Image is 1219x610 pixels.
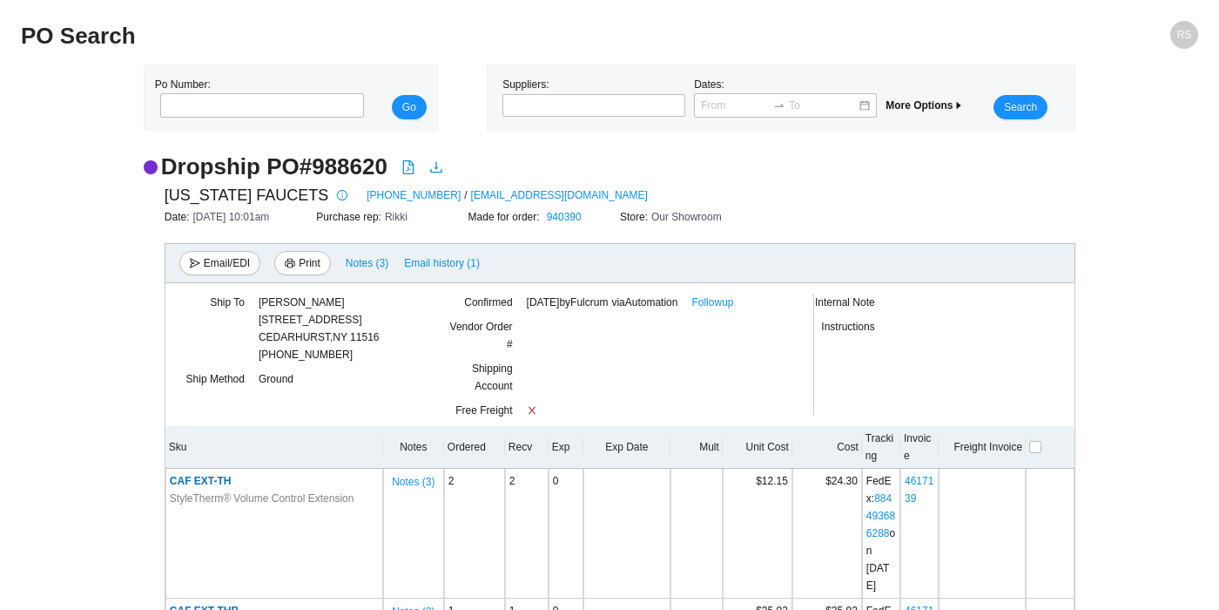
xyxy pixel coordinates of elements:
[165,211,193,223] span: Date:
[691,294,733,311] a: Followup
[651,211,722,223] span: Our Showroom
[165,182,328,208] span: [US_STATE] FAUCETS
[1177,21,1192,49] span: RS
[401,160,415,178] a: file-pdf
[939,426,1026,469] th: Freight Invoice
[403,251,481,275] button: Email history (1)
[472,363,513,392] span: Shipping Account
[179,251,260,275] button: sendEmail/EDI
[429,160,443,178] a: download
[429,160,443,174] span: download
[186,373,245,385] span: Ship Method
[862,426,900,469] th: Tracking
[316,211,385,223] span: Purchase rep:
[1004,98,1037,116] span: Search
[471,186,648,204] a: [EMAIL_ADDRESS][DOMAIN_NAME]
[385,211,407,223] span: Rikki
[274,251,331,275] button: printerPrint
[866,475,895,592] span: FedEx : on [DATE]
[547,211,582,223] a: 940390
[993,95,1047,119] button: Search
[620,211,651,223] span: Store:
[345,254,389,266] button: Notes (3)
[401,160,415,174] span: file-pdf
[505,426,549,469] th: Recv
[391,472,435,485] button: Notes (3)
[723,469,792,599] td: $12.15
[193,211,270,223] span: [DATE] 10:01am
[210,296,245,308] span: Ship To
[204,254,250,272] span: Email/EDI
[821,321,874,333] span: Instructions
[367,186,461,204] a: [PHONE_NUMBER]
[383,426,444,469] th: Notes
[905,475,933,505] a: 4617139
[701,97,770,114] input: From
[259,294,380,346] div: [PERSON_NAME] [STREET_ADDRESS] CEDARHURST , NY 11516
[259,373,293,385] span: Ground
[468,211,543,223] span: Made for order:
[455,404,512,417] span: Free Freight
[527,294,678,311] span: [DATE] by Fulcrum
[498,76,690,119] div: Suppliers:
[583,426,670,469] th: Exp Date
[285,258,295,270] span: printer
[792,469,862,599] td: $24.30
[886,99,963,112] span: More Options
[900,426,939,469] th: Invoice
[723,426,792,469] th: Unit Cost
[299,254,320,272] span: Print
[169,438,380,456] div: Sku
[155,76,359,119] div: Po Number:
[402,98,416,116] span: Go
[346,254,388,272] span: Notes ( 3 )
[161,152,387,182] h2: Dropship PO # 988620
[789,97,858,114] input: To
[170,490,354,507] span: StyleTherm® Volume Control Extension
[333,190,352,200] span: info-circle
[866,492,895,539] a: 884493686288
[404,254,480,272] span: Email history (1)
[509,475,515,487] span: 2
[611,296,677,308] span: via Automation
[444,426,505,469] th: Ordered
[792,426,862,469] th: Cost
[549,469,583,599] td: 0
[815,296,875,308] span: Internal Note
[670,426,723,469] th: Mult
[392,473,434,491] span: Notes ( 3 )
[690,76,881,119] div: Dates:
[392,95,427,119] button: Go
[170,475,232,487] span: CAF EXT-TH
[549,426,583,469] th: Exp
[773,99,785,112] span: swap-right
[444,469,505,599] td: 2
[259,294,380,363] div: [PHONE_NUMBER]
[464,186,467,204] span: /
[190,258,200,270] span: send
[450,321,513,350] span: Vendor Order #
[464,296,512,308] span: Confirmed
[953,100,964,111] span: caret-right
[773,99,785,112] span: to
[527,405,537,416] span: close
[21,21,904,51] h2: PO Search
[328,183,353,207] button: info-circle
